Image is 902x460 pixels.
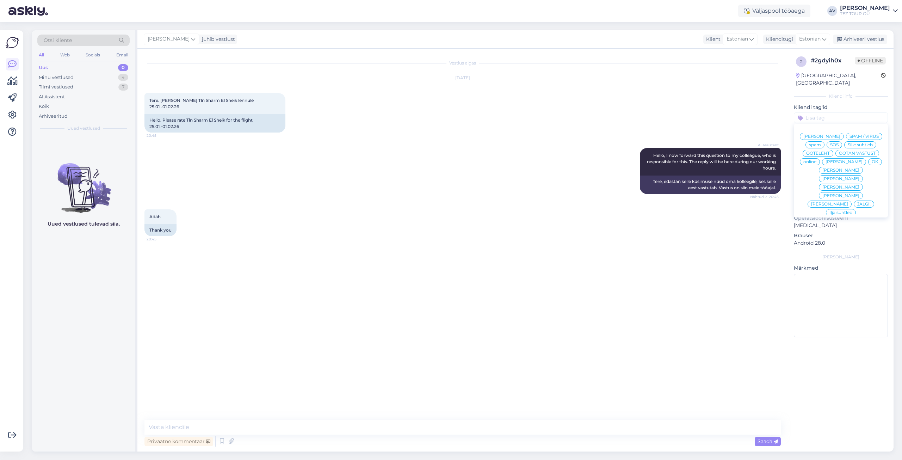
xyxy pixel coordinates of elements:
span: [PERSON_NAME] [826,160,863,164]
div: TEZ TOUR OÜ [840,11,890,17]
p: Android 28.0 [794,239,888,247]
div: Tere, edastan selle küsimuse nüüd oma kolleegile, kes selle eest vastutab. Vastus on siin meie tö... [640,176,781,194]
p: [MEDICAL_DATA] [794,222,888,229]
div: Kõik [39,103,49,110]
span: 2 [800,59,803,64]
div: Tiimi vestlused [39,84,73,91]
div: 7 [118,84,128,91]
p: Brauser [794,232,888,239]
span: online [803,160,816,164]
div: Uus [39,64,48,71]
div: [GEOGRAPHIC_DATA], [GEOGRAPHIC_DATA] [796,72,881,87]
span: Saada [758,438,778,444]
div: 0 [118,64,128,71]
p: Operatsioonisüsteem [794,214,888,222]
span: OK [872,160,878,164]
span: 20:45 [147,237,173,242]
div: AV [827,6,837,16]
div: 4 [118,74,128,81]
div: Socials [84,50,101,60]
span: AI Assistent [752,142,779,148]
span: SOS [830,143,839,147]
span: Uued vestlused [67,125,100,131]
div: juhib vestlust [199,36,235,43]
div: Privaatne kommentaar [144,437,213,446]
img: No chats [32,151,135,214]
p: Uued vestlused tulevad siia. [48,220,120,228]
div: Klient [703,36,721,43]
span: Ilja suhtleb [829,210,852,215]
span: [PERSON_NAME] [822,177,859,181]
span: Nähtud ✓ 20:45 [750,194,779,200]
div: Thank you [144,224,177,236]
input: Lisa tag [794,112,888,123]
div: Email [115,50,130,60]
span: Offline [855,57,886,65]
span: [PERSON_NAME] [148,35,190,43]
img: Askly Logo [6,36,19,49]
span: Estonian [799,35,821,43]
div: Arhiveeritud [39,113,68,120]
div: [PERSON_NAME] [794,254,888,260]
p: Kliendi tag'id [794,104,888,111]
div: Klienditugi [763,36,793,43]
div: All [37,50,45,60]
div: Hello. Please rate Tln Sharm El Sheik for the flight 25.01.-01.02.26 [144,114,285,133]
div: [DATE] [144,75,781,81]
span: [PERSON_NAME] [822,168,859,172]
span: Aitäh [149,214,161,219]
span: SPAM / VIRUS [850,134,879,139]
div: Vestlus algas [144,60,781,66]
a: [PERSON_NAME]TEZ TOUR OÜ [840,5,898,17]
span: spam [809,143,821,147]
span: 20:45 [147,133,173,138]
div: # 2gdyih0x [811,56,855,65]
span: Hello, I now forward this question to my colleague, who is responsible for this. The reply will b... [647,153,777,171]
p: Märkmed [794,264,888,272]
span: [PERSON_NAME] [811,202,848,206]
div: [PERSON_NAME] [840,5,890,11]
span: [PERSON_NAME] [822,194,859,198]
div: Arhiveeri vestlus [833,35,887,44]
span: OOTAN VASTUST [839,151,876,155]
div: Väljaspool tööaega [738,5,810,17]
div: Web [59,50,71,60]
span: [PERSON_NAME] [822,185,859,189]
div: AI Assistent [39,93,65,100]
span: Sille suhtleb [848,143,873,147]
span: Estonian [727,35,748,43]
div: Minu vestlused [39,74,74,81]
span: Tere. [PERSON_NAME] Tln Sharm El Sheik lennule 25.01.-01.02.26 [149,98,255,109]
span: OOTELEHT [806,151,830,155]
span: Otsi kliente [44,37,72,44]
span: JÄLGI! [857,202,871,206]
span: [PERSON_NAME] [803,134,840,139]
div: Kliendi info [794,93,888,99]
